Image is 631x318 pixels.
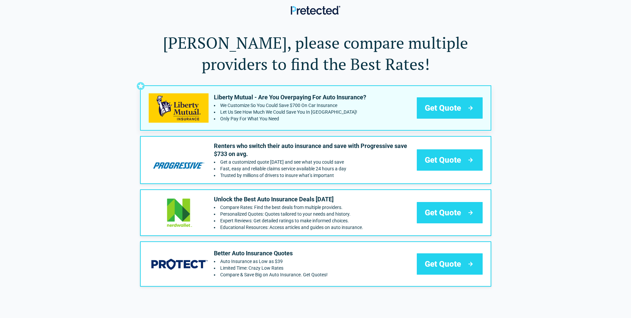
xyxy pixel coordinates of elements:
a: libertymutual's logoLiberty Mutual - Are You Overpaying For Auto Insurance?We Customize So You Co... [140,85,491,131]
li: Let Us See How Much We Could Save You In Omaha! [214,109,366,115]
p: Liberty Mutual - Are You Overpaying For Auto Insurance? [214,93,366,101]
li: Trusted by millions of drivers to insure what’s important [214,173,411,178]
li: We Customize So You Could Save $700 On Car Insurance [214,103,366,108]
img: nerdwallet's logo [149,198,209,227]
a: protect's logoBetter Auto Insurance QuotesAuto Insurance as Low as $39Limited Time: Crazy Low Rat... [140,241,491,287]
h1: [PERSON_NAME], please compare multiple providers to find the Best Rates! [140,32,491,75]
img: progressive's logo [149,145,209,174]
li: Limited Time: Crazy Low Rates [214,265,328,271]
span: Get Quote [425,155,461,165]
a: nerdwallet's logoUnlock the Best Auto Insurance Deals [DATE]Compare Rates: Find the best deals fr... [140,189,491,236]
li: Only Pay For What You Need [214,116,366,121]
span: Get Quote [425,207,461,218]
li: Educational Resources: Access articles and guides on auto insurance. [214,225,363,230]
img: libertymutual's logo [149,93,209,122]
p: Unlock the Best Auto Insurance Deals [DATE] [214,195,363,203]
p: Better Auto Insurance Quotes [214,249,328,257]
span: Get Quote [425,103,461,113]
img: protect's logo [149,249,209,278]
a: progressive's logoRenters who switch their auto insurance and save with Progressive save $733 on ... [140,136,491,184]
li: Fast, easy and reliable claims service available 24 hours a day [214,166,411,171]
li: Auto Insurance as Low as $39 [214,259,328,264]
li: Compare Rates: Find the best deals from multiple providers. [214,205,363,210]
li: Compare & Save Big on Auto Insurance. Get Quotes! [214,272,328,277]
p: Renters who switch their auto insurance and save with Progressive save $733 on avg. [214,142,411,158]
li: Expert Reviews: Get detailed ratings to make informed choices. [214,218,363,223]
span: Get Quote [425,259,461,269]
li: Get a customized quote today and see what you could save [214,159,411,165]
li: Personalized Quotes: Quotes tailored to your needs and history. [214,211,363,217]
